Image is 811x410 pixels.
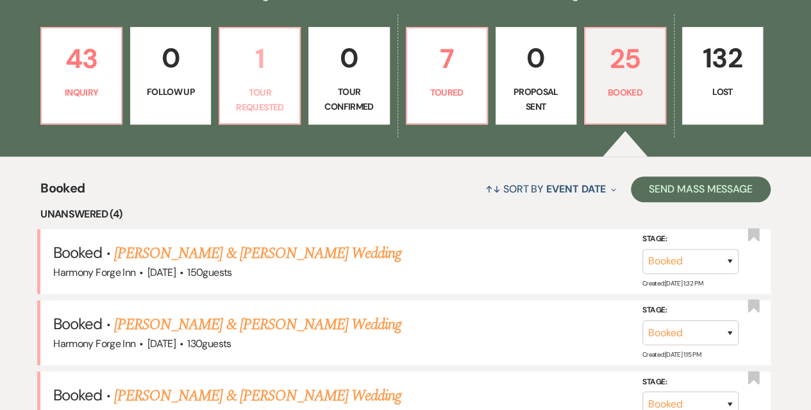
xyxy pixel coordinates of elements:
p: 132 [690,37,755,80]
a: 1Tour Requested [219,27,301,124]
span: Harmony Forge Inn [53,337,135,350]
p: 7 [415,37,479,80]
a: 0Tour Confirmed [308,27,389,124]
span: Booked [53,314,102,334]
span: [DATE] [147,337,176,350]
p: Tour Confirmed [317,85,381,114]
a: [PERSON_NAME] & [PERSON_NAME] Wedding [114,313,401,336]
p: Lost [690,85,755,99]
span: Booked [53,243,102,262]
button: Send Mass Message [631,176,771,202]
label: Stage: [642,232,739,246]
p: Follow Up [138,85,203,99]
p: Tour Requested [228,85,292,114]
li: Unanswered (4) [40,206,771,223]
a: 0Proposal Sent [496,27,576,124]
p: Proposal Sent [504,85,568,114]
p: 0 [138,37,203,80]
a: [PERSON_NAME] & [PERSON_NAME] Wedding [114,242,401,265]
a: 132Lost [682,27,763,124]
a: 0Follow Up [130,27,211,124]
a: 43Inquiry [40,27,122,124]
span: Booked [53,385,102,405]
span: Created: [DATE] 1:32 PM [642,279,703,287]
span: Created: [DATE] 1:15 PM [642,350,701,359]
p: 1 [228,37,292,80]
span: 130 guests [187,337,231,350]
p: Toured [415,85,479,99]
p: 43 [49,37,113,80]
label: Stage: [642,375,739,389]
span: ↑↓ [485,182,501,196]
button: Sort By Event Date [480,172,621,206]
p: 0 [504,37,568,80]
a: [PERSON_NAME] & [PERSON_NAME] Wedding [114,384,401,407]
p: Inquiry [49,85,113,99]
a: 25Booked [584,27,666,124]
p: 0 [317,37,381,80]
span: 150 guests [187,266,231,279]
span: [DATE] [147,266,176,279]
p: Booked [593,85,657,99]
span: Booked [40,178,85,206]
p: 25 [593,37,657,80]
label: Stage: [642,303,739,318]
span: Harmony Forge Inn [53,266,135,279]
span: Event Date [546,182,606,196]
a: 7Toured [406,27,488,124]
